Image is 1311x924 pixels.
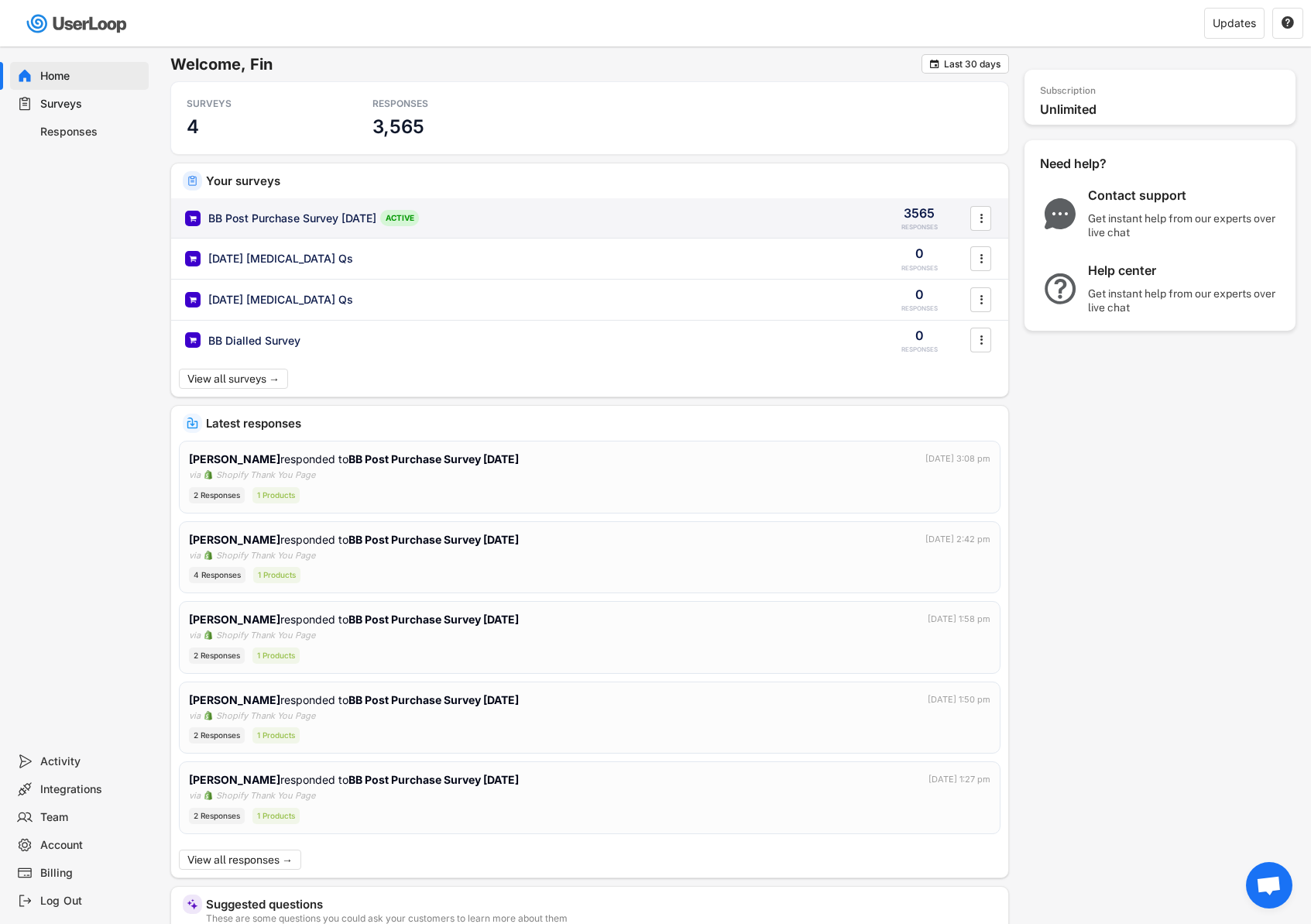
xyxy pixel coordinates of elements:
[189,469,201,482] div: via
[40,69,142,84] div: Home
[189,709,201,723] div: via
[904,204,935,222] div: 3565
[348,693,519,706] strong: BB Post Purchase Survey [DATE]
[204,630,213,640] img: 1156660_ecommerce_logo_shopify_icon%20%281%29.png
[40,782,142,797] div: Integrations
[928,58,940,70] button: 
[216,629,315,642] div: Shopify Thank You Page
[901,264,938,273] div: RESPONSES
[372,115,424,139] h3: 3,565
[189,451,522,467] div: responded to
[253,567,300,583] div: 1 Products
[348,613,519,626] strong: BB Post Purchase Survey [DATE]
[973,288,989,311] button: 
[1282,15,1294,29] text: 
[1246,862,1292,909] a: Open chat
[901,345,938,354] div: RESPONSES
[944,60,1000,69] div: Last 30 days
[1088,263,1282,279] div: Help center
[189,647,245,664] div: 2 Responses
[216,789,315,802] div: Shopify Thank You Page
[179,369,288,389] button: View all surveys →
[348,533,519,546] strong: BB Post Purchase Survey [DATE]
[204,791,213,800] img: 1156660_ecommerce_logo_shopify_icon%20%281%29.png
[1040,85,1096,98] div: Subscription
[1281,16,1295,30] button: 
[206,175,997,187] div: Your surveys
[252,808,300,824] div: 1 Products
[348,452,519,465] strong: BB Post Purchase Survey [DATE]
[189,629,201,642] div: via
[980,331,983,348] text: 
[189,692,522,708] div: responded to
[252,487,300,503] div: 1 Products
[208,211,376,226] div: BB Post Purchase Survey [DATE]
[189,533,280,546] strong: [PERSON_NAME]
[40,125,142,139] div: Responses
[348,773,519,786] strong: BB Post Purchase Survey [DATE]
[216,549,315,562] div: Shopify Thank You Page
[380,210,419,226] div: ACTIVE
[930,58,939,70] text: 
[189,789,201,802] div: via
[1213,18,1256,29] div: Updates
[40,754,142,769] div: Activity
[208,292,353,307] div: [DATE] [MEDICAL_DATA] Qs
[973,247,989,270] button: 
[915,327,924,344] div: 0
[973,207,989,230] button: 
[204,470,213,479] img: 1156660_ecommerce_logo_shopify_icon%20%281%29.png
[980,250,983,266] text: 
[204,711,213,720] img: 1156660_ecommerce_logo_shopify_icon%20%281%29.png
[980,291,983,307] text: 
[189,771,522,788] div: responded to
[925,452,990,465] div: [DATE] 3:08 pm
[206,898,997,910] div: Suggested questions
[208,251,353,266] div: [DATE] [MEDICAL_DATA] Qs
[980,210,983,226] text: 
[189,773,280,786] strong: [PERSON_NAME]
[206,417,997,429] div: Latest responses
[1040,156,1148,172] div: Need help?
[187,898,198,910] img: MagicMajor%20%28Purple%29.svg
[40,810,142,825] div: Team
[189,531,522,548] div: responded to
[189,452,280,465] strong: [PERSON_NAME]
[1040,273,1080,304] img: QuestionMarkInverseMajor.svg
[189,567,245,583] div: 4 Responses
[252,647,300,664] div: 1 Products
[915,286,924,303] div: 0
[204,551,213,560] img: 1156660_ecommerce_logo_shopify_icon%20%281%29.png
[40,894,142,909] div: Log Out
[928,693,990,706] div: [DATE] 1:50 pm
[973,328,989,352] button: 
[179,850,301,870] button: View all responses →
[23,8,132,40] img: userloop-logo-01.svg
[372,98,512,110] div: RESPONSES
[206,914,997,923] div: These are some questions you could ask your customers to learn more about them
[252,727,300,744] div: 1 Products
[1040,198,1080,229] img: ChatMajor.svg
[189,487,245,503] div: 2 Responses
[189,611,522,627] div: responded to
[208,333,300,349] div: BB Dialled Survey
[187,115,199,139] h3: 4
[901,304,938,313] div: RESPONSES
[170,54,921,74] h6: Welcome, Fin
[1088,187,1282,204] div: Contact support
[189,549,201,562] div: via
[901,223,938,232] div: RESPONSES
[216,469,315,482] div: Shopify Thank You Page
[1040,101,1288,118] div: Unlimited
[928,613,990,626] div: [DATE] 1:58 pm
[925,533,990,546] div: [DATE] 2:42 pm
[40,838,142,853] div: Account
[915,245,924,262] div: 0
[1088,287,1282,314] div: Get instant help from our experts over live chat
[189,727,245,744] div: 2 Responses
[40,97,142,112] div: Surveys
[189,613,280,626] strong: [PERSON_NAME]
[189,808,245,824] div: 2 Responses
[1088,211,1282,239] div: Get instant help from our experts over live chat
[928,773,990,786] div: [DATE] 1:27 pm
